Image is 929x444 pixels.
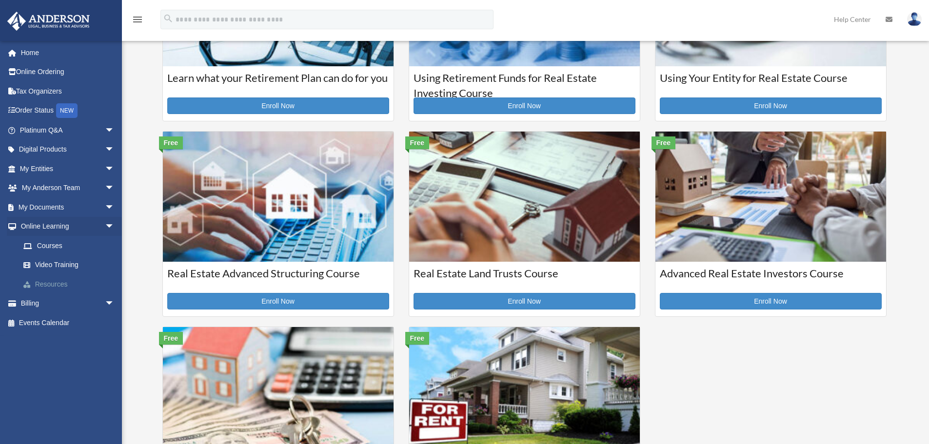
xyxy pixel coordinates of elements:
span: arrow_drop_down [105,197,124,217]
a: Platinum Q&Aarrow_drop_down [7,120,129,140]
a: Enroll Now [167,97,389,114]
a: Home [7,43,129,62]
a: Digital Productsarrow_drop_down [7,140,129,159]
a: My Anderson Teamarrow_drop_down [7,178,129,198]
div: NEW [56,103,78,118]
span: arrow_drop_down [105,217,124,237]
span: arrow_drop_down [105,120,124,140]
span: arrow_drop_down [105,294,124,314]
h3: Real Estate Land Trusts Course [414,266,635,290]
div: Free [405,136,430,149]
h3: Real Estate Advanced Structuring Course [167,266,389,290]
i: search [163,13,174,24]
a: Courses [14,236,124,255]
a: Enroll Now [414,97,635,114]
div: Free [405,332,430,345]
i: menu [132,14,143,25]
h3: Using Your Entity for Real Estate Course [660,71,882,95]
div: Free [652,136,676,149]
a: Enroll Now [660,293,882,309]
a: Online Ordering [7,62,129,82]
a: menu [132,17,143,25]
h3: Advanced Real Estate Investors Course [660,266,882,290]
a: Tax Organizers [7,81,129,101]
a: Online Learningarrow_drop_down [7,217,129,236]
a: Video Training [14,255,129,275]
a: Enroll Now [660,97,882,114]
a: My Entitiesarrow_drop_down [7,159,129,178]
span: arrow_drop_down [105,178,124,198]
h3: Using Retirement Funds for Real Estate Investing Course [414,71,635,95]
a: My Documentsarrow_drop_down [7,197,129,217]
span: arrow_drop_down [105,140,124,160]
img: User Pic [907,12,922,26]
div: Free [159,136,183,149]
a: Billingarrow_drop_down [7,294,129,313]
a: Enroll Now [414,293,635,309]
a: Order StatusNEW [7,101,129,121]
span: arrow_drop_down [105,159,124,179]
a: Enroll Now [167,293,389,309]
div: Free [159,332,183,345]
h3: Learn what your Retirement Plan can do for you [167,71,389,95]
img: Anderson Advisors Platinum Portal [4,12,93,31]
a: Events Calendar [7,313,129,332]
a: Resources [14,274,129,294]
